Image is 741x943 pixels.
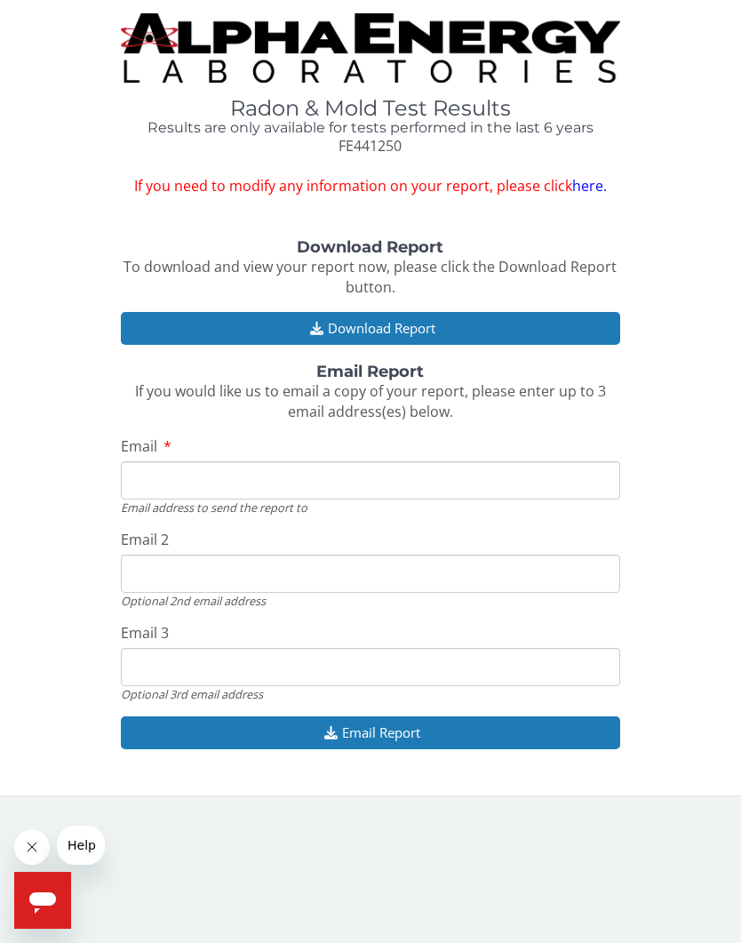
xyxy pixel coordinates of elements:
[121,13,621,83] img: TightCrop.jpg
[123,257,617,297] span: To download and view your report now, please click the Download Report button.
[121,436,157,456] span: Email
[121,312,621,345] button: Download Report
[297,237,443,257] strong: Download Report
[121,97,621,120] h1: Radon & Mold Test Results
[121,120,621,136] h4: Results are only available for tests performed in the last 6 years
[121,716,621,749] button: Email Report
[121,686,621,702] div: Optional 3rd email address
[316,362,424,381] strong: Email Report
[121,530,169,549] span: Email 2
[121,499,621,515] div: Email address to send the report to
[121,176,621,196] span: If you need to modify any information on your report, please click
[57,826,105,865] iframe: Message from company
[572,176,607,196] a: here.
[14,829,50,865] iframe: Close message
[14,872,71,929] iframe: Button to launch messaging window
[135,381,606,421] span: If you would like us to email a copy of your report, please enter up to 3 email address(es) below.
[121,623,169,643] span: Email 3
[339,136,402,156] span: FE441250
[121,593,621,609] div: Optional 2nd email address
